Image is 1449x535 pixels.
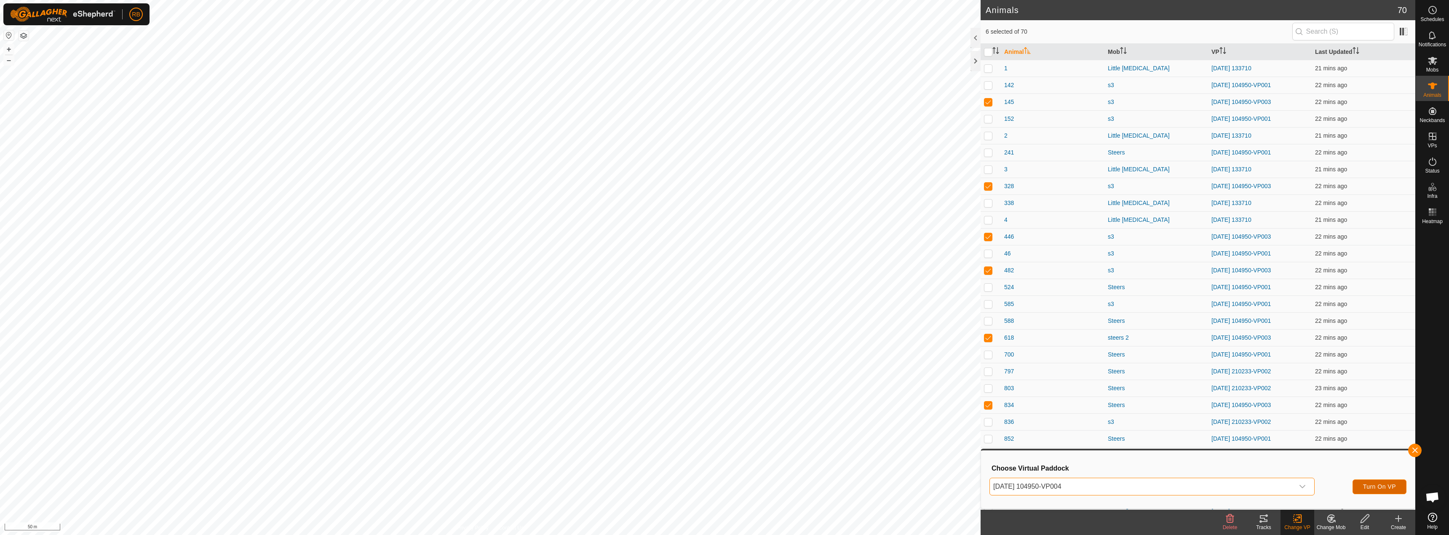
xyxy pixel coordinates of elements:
[1315,418,1347,425] span: 2 Oct 2025, 12:03 pm
[1108,199,1205,208] div: Little [MEDICAL_DATA]
[1108,367,1205,376] div: Steers
[1108,81,1205,90] div: s3
[992,464,1406,472] h3: Choose Virtual Paddock
[4,44,14,54] button: +
[1292,23,1394,40] input: Search (S)
[1211,149,1271,156] a: [DATE] 104950-VP001
[1398,4,1407,16] span: 70
[992,48,999,55] p-sorticon: Activate to sort
[1211,385,1271,391] a: [DATE] 210233-VP002
[1223,524,1238,530] span: Delete
[1211,267,1271,274] a: [DATE] 104950-VP003
[1353,48,1359,55] p-sorticon: Activate to sort
[1004,434,1014,443] span: 852
[1247,524,1281,531] div: Tracks
[1004,165,1008,174] span: 3
[1108,114,1205,123] div: s3
[1315,503,1347,509] span: 2 Oct 2025, 12:03 pm
[1315,250,1347,257] span: 2 Oct 2025, 12:03 pm
[1315,166,1347,173] span: 2 Oct 2025, 12:04 pm
[1315,216,1347,223] span: 2 Oct 2025, 12:04 pm
[1108,182,1205,191] div: s3
[1004,98,1014,106] span: 145
[1108,131,1205,140] div: Little [MEDICAL_DATA]
[19,31,29,41] button: Map Layers
[1004,266,1014,275] span: 482
[1108,300,1205,309] div: s3
[1315,149,1347,156] span: 2 Oct 2025, 12:03 pm
[1108,283,1205,292] div: Steers
[1211,216,1251,223] a: [DATE] 133710
[986,27,1292,36] span: 6 selected of 70
[1315,267,1347,274] span: 2 Oct 2025, 12:03 pm
[1004,81,1014,90] span: 142
[986,5,1398,15] h2: Animals
[1353,479,1406,494] button: Turn On VP
[1211,368,1271,375] a: [DATE] 210233-VP002
[1315,402,1347,408] span: 2 Oct 2025, 12:03 pm
[1315,183,1347,189] span: 2 Oct 2025, 12:03 pm
[457,524,489,532] a: Privacy Policy
[1004,300,1014,309] span: 585
[1004,64,1008,73] span: 1
[1208,44,1312,60] th: VP
[1312,44,1415,60] th: Last Updated
[4,30,14,40] button: Reset Map
[1108,317,1205,325] div: Steers
[1120,48,1127,55] p-sorticon: Activate to sort
[1211,183,1271,189] a: [DATE] 104950-VP003
[1211,418,1271,425] a: [DATE] 210233-VP002
[1108,401,1205,410] div: Steers
[1425,168,1439,173] span: Status
[1315,132,1347,139] span: 2 Oct 2025, 12:04 pm
[1108,333,1205,342] div: steers 2
[1219,48,1226,55] p-sorticon: Activate to sort
[1108,418,1205,426] div: s3
[132,10,140,19] span: RB
[1108,64,1205,73] div: Little [MEDICAL_DATA]
[1348,524,1382,531] div: Edit
[1422,219,1443,224] span: Heatmap
[1108,384,1205,393] div: Steers
[1004,216,1008,224] span: 4
[1004,401,1014,410] span: 834
[1211,250,1271,257] a: [DATE] 104950-VP001
[1315,368,1347,375] span: 2 Oct 2025, 12:03 pm
[1004,148,1014,157] span: 241
[1211,132,1251,139] a: [DATE] 133710
[1420,484,1445,510] div: Open chat
[1104,44,1208,60] th: Mob
[1211,402,1271,408] a: [DATE] 104950-VP003
[1211,503,1271,509] a: [DATE] 204446-VP007
[1211,166,1251,173] a: [DATE] 133710
[499,524,524,532] a: Contact Us
[1004,114,1014,123] span: 152
[1108,216,1205,224] div: Little [MEDICAL_DATA]
[1315,301,1347,307] span: 2 Oct 2025, 12:03 pm
[1108,249,1205,258] div: s3
[1315,385,1347,391] span: 2 Oct 2025, 12:03 pm
[1108,434,1205,443] div: Steers
[1004,367,1014,376] span: 797
[1294,478,1311,495] div: dropdown trigger
[1004,333,1014,342] span: 618
[1108,148,1205,157] div: Steers
[1428,143,1437,148] span: VPs
[1211,82,1271,88] a: [DATE] 104950-VP001
[1108,165,1205,174] div: Little [MEDICAL_DATA]
[1315,115,1347,122] span: 2 Oct 2025, 12:03 pm
[1004,232,1014,241] span: 446
[1420,118,1445,123] span: Neckbands
[1211,200,1251,206] a: [DATE] 133710
[1211,115,1271,122] a: [DATE] 104950-VP001
[4,55,14,65] button: –
[1211,351,1271,358] a: [DATE] 104950-VP001
[10,7,115,22] img: Gallagher Logo
[1211,284,1271,290] a: [DATE] 104950-VP001
[1281,524,1314,531] div: Change VP
[1211,334,1271,341] a: [DATE] 104950-VP003
[1211,317,1271,324] a: [DATE] 104950-VP001
[1315,233,1347,240] span: 2 Oct 2025, 12:03 pm
[1211,301,1271,307] a: [DATE] 104950-VP001
[1363,483,1396,490] span: Turn On VP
